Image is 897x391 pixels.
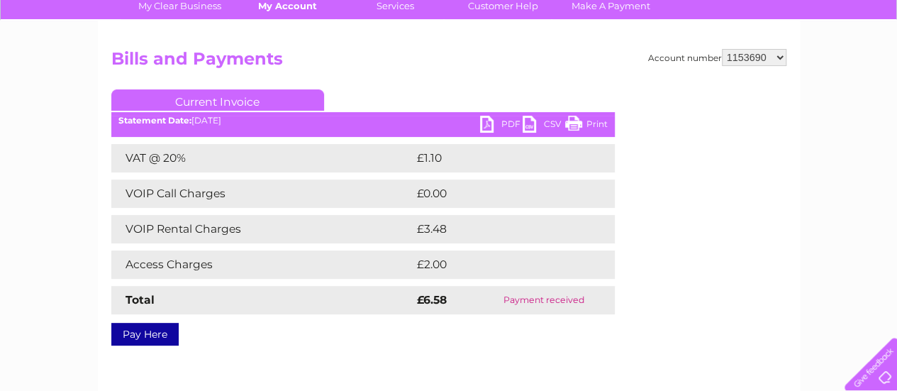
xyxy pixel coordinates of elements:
[648,49,786,66] div: Account number
[111,89,324,111] a: Current Invoice
[111,116,615,126] div: [DATE]
[565,116,608,136] a: Print
[111,323,179,346] a: Pay Here
[111,49,786,76] h2: Bills and Payments
[126,293,155,307] strong: Total
[114,8,784,69] div: Clear Business is a trading name of Verastar Limited (registered in [GEOGRAPHIC_DATA] No. 3667643...
[31,37,104,80] img: logo.png
[413,144,578,172] td: £1.10
[417,293,447,307] strong: £6.58
[523,116,565,136] a: CSV
[413,180,582,208] td: £0.00
[111,180,413,208] td: VOIP Call Charges
[111,144,413,172] td: VAT @ 20%
[647,60,674,71] a: Water
[723,60,765,71] a: Telecoms
[630,7,728,25] a: 0333 014 3131
[774,60,794,71] a: Blog
[850,60,884,71] a: Log out
[413,215,582,243] td: £3.48
[118,115,191,126] b: Statement Date:
[472,286,614,314] td: Payment received
[480,116,523,136] a: PDF
[803,60,837,71] a: Contact
[413,250,582,279] td: £2.00
[683,60,714,71] a: Energy
[111,215,413,243] td: VOIP Rental Charges
[111,250,413,279] td: Access Charges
